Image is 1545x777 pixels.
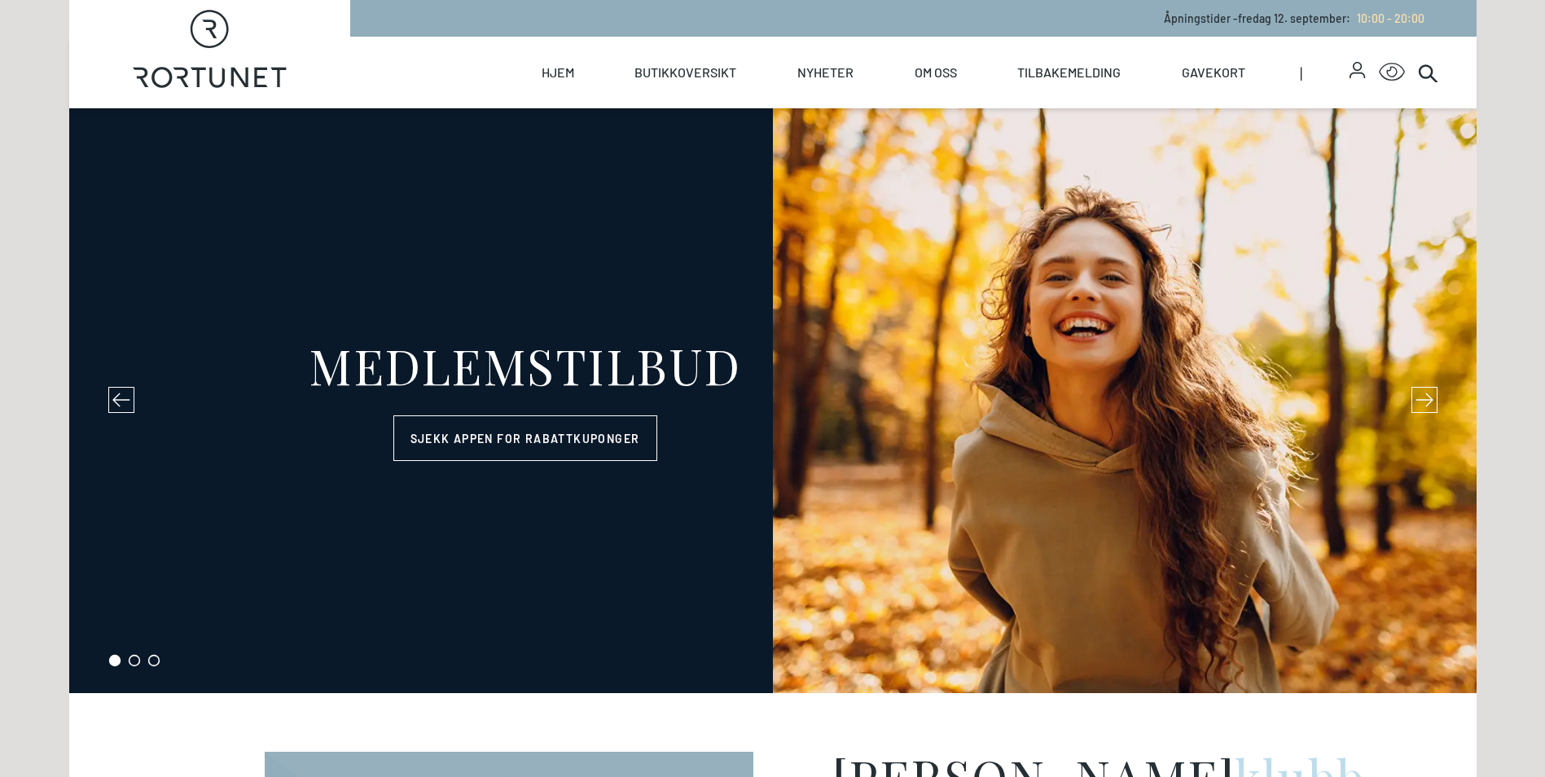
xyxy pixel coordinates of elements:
[309,340,741,389] div: MEDLEMSTILBUD
[542,37,574,108] a: Hjem
[1182,37,1245,108] a: Gavekort
[1017,37,1121,108] a: Tilbakemelding
[1350,11,1424,25] a: 10:00 - 20:00
[1379,59,1405,86] button: Open Accessibility Menu
[797,37,854,108] a: Nyheter
[69,108,1477,693] section: carousel-slider
[1164,10,1424,27] p: Åpningstider - fredag 12. september :
[915,37,957,108] a: Om oss
[1357,11,1424,25] span: 10:00 - 20:00
[393,415,657,461] a: Sjekk appen for rabattkuponger
[1300,37,1350,108] span: |
[69,108,1477,693] div: slide 1 of 3
[634,37,736,108] a: Butikkoversikt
